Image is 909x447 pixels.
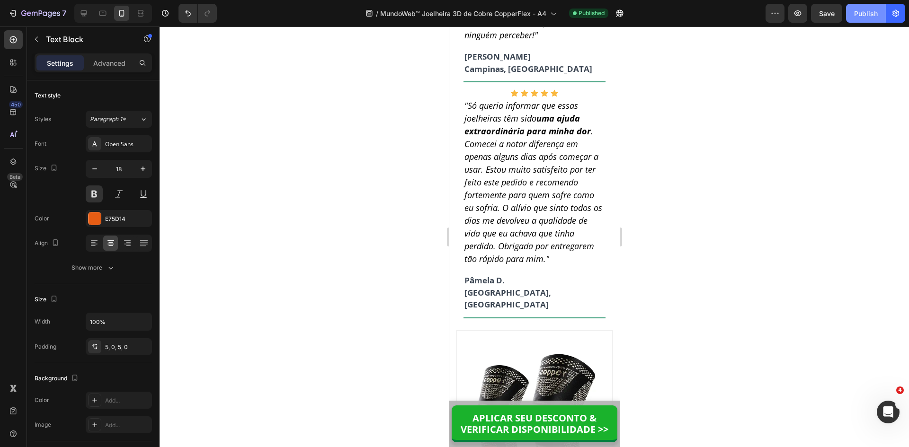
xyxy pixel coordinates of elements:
div: Size [35,293,60,306]
span: 4 [896,386,904,394]
div: Color [35,396,49,404]
iframe: Intercom live chat [877,401,900,423]
span: Save [819,9,835,18]
span: MundoWeb™ Joelheira 3D de Cobre CopperFlex - A4 [380,9,546,18]
div: Undo/Redo [178,4,217,23]
div: Align [35,237,61,250]
p: Settings [47,58,73,68]
div: Padding [35,342,56,351]
div: Open Sans [105,140,150,149]
span: Published [579,9,605,18]
input: Auto [86,313,151,330]
div: Color [35,214,49,223]
div: Publish [854,9,878,18]
button: Show more [35,259,152,276]
div: Width [35,317,50,326]
iframe: Design area [449,26,620,447]
span: / [376,9,378,18]
div: Beta [7,173,23,181]
div: 450 [9,101,23,108]
p: Advanced [93,58,125,68]
p: 7 [62,8,66,19]
p: Text Block [46,34,126,45]
button: Paragraph 1* [86,111,152,128]
div: Image [35,421,51,429]
div: Styles [35,115,51,123]
button: Save [811,4,842,23]
div: Add... [105,421,150,429]
div: Font [35,140,46,148]
span: Paragraph 1* [90,115,126,123]
button: 7 [4,4,71,23]
div: Text style [35,91,61,100]
div: Size [35,162,60,175]
div: Show more [71,263,116,272]
button: Publish [846,4,886,23]
div: Add... [105,396,150,405]
div: E75D14 [105,215,150,223]
div: Background [35,372,80,385]
div: 5, 0, 5, 0 [105,343,150,351]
